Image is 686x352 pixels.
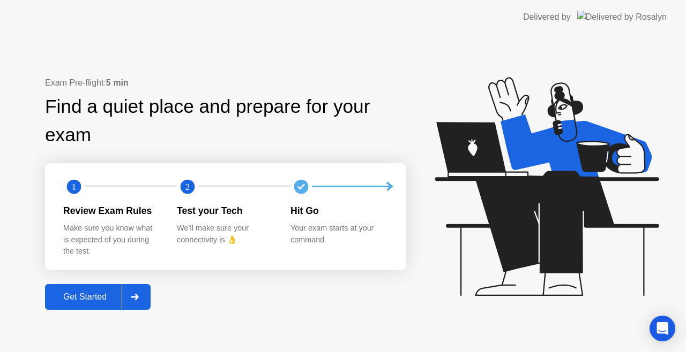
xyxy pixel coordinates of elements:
[177,223,273,246] div: We’ll make sure your connectivity is 👌
[63,204,160,218] div: Review Exam Rules
[290,223,387,246] div: Your exam starts at your command
[577,11,667,23] img: Delivered by Rosalyn
[523,11,571,24] div: Delivered by
[45,284,151,310] button: Get Started
[650,316,675,341] div: Open Intercom Messenger
[48,292,122,302] div: Get Started
[290,204,387,218] div: Hit Go
[177,204,273,218] div: Test your Tech
[45,76,406,89] div: Exam Pre-flight:
[45,93,406,149] div: Find a quiet place and prepare for your exam
[63,223,160,257] div: Make sure you know what is expected of you during the test.
[185,181,190,192] text: 2
[106,78,129,87] b: 5 min
[72,181,76,192] text: 1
